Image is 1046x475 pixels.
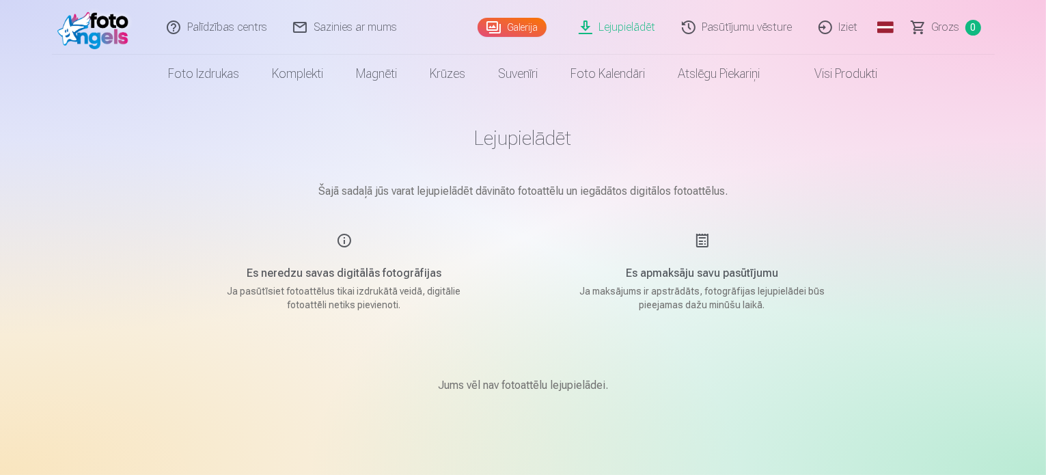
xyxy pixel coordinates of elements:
p: Jums vēl nav fotoattēlu lejupielādei. [438,377,608,394]
h5: Es apmaksāju savu pasūtījumu [573,265,832,282]
a: Atslēgu piekariņi [662,55,777,93]
h5: Es neredzu savas digitālās fotogrāfijas [215,265,474,282]
a: Foto kalendāri [555,55,662,93]
p: Šajā sadaļā jūs varat lejupielādēt dāvināto fotoattēlu un iegādātos digitālos fotoattēlus. [182,183,865,200]
p: Ja maksājums ir apstrādāts, fotogrāfijas lejupielādei būs pieejamas dažu minūšu laikā. [573,284,832,312]
a: Komplekti [256,55,340,93]
img: /fa1 [57,5,136,49]
a: Visi produkti [777,55,894,93]
a: Krūzes [414,55,482,93]
a: Galerija [478,18,547,37]
span: 0 [965,20,981,36]
p: Ja pasūtīsiet fotoattēlus tikai izdrukātā veidā, digitālie fotoattēli netiks pievienoti. [215,284,474,312]
h1: Lejupielādēt [182,126,865,150]
span: Grozs [932,19,960,36]
a: Suvenīri [482,55,555,93]
a: Foto izdrukas [152,55,256,93]
a: Magnēti [340,55,414,93]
